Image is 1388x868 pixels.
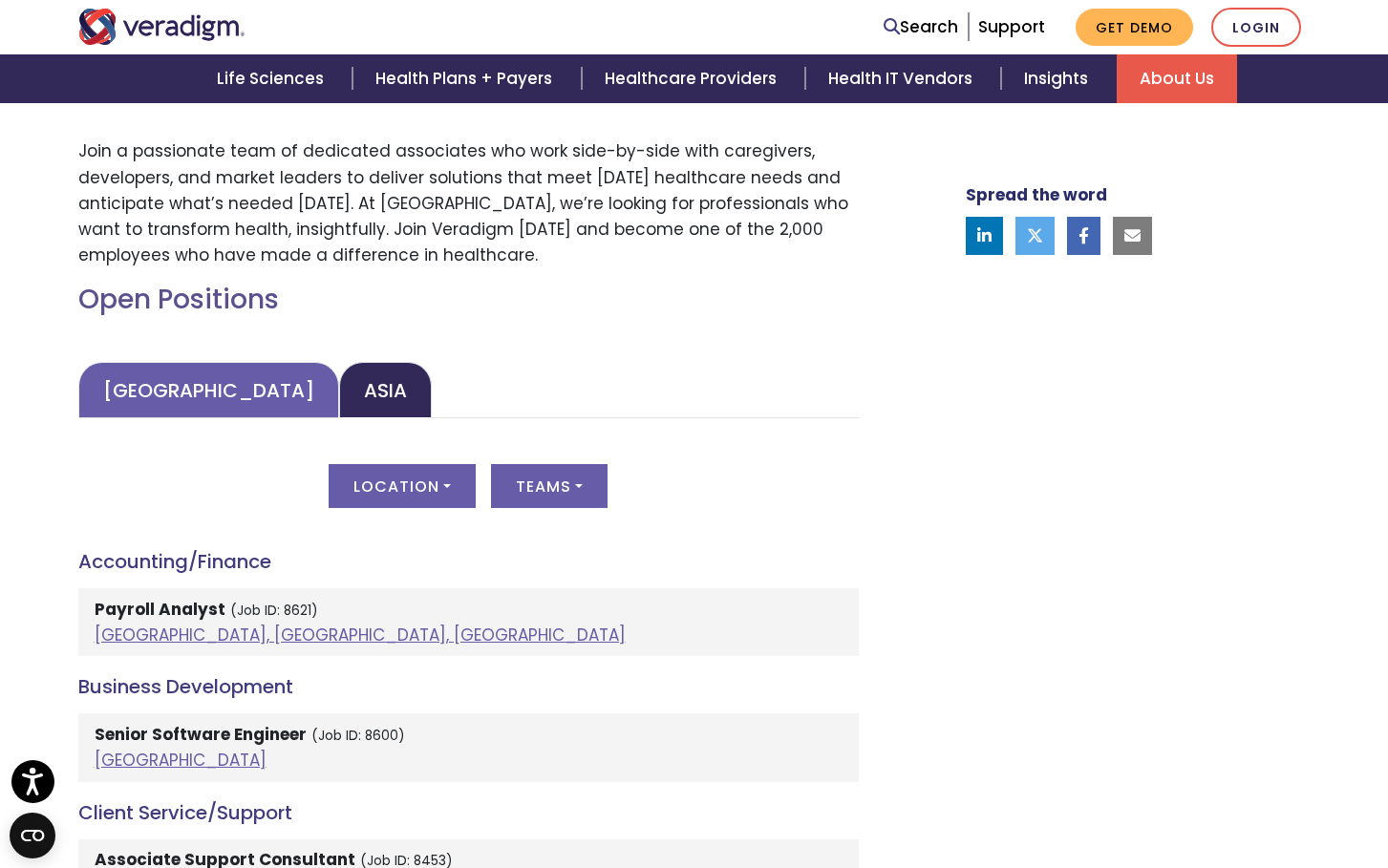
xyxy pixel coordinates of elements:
[78,362,339,418] a: [GEOGRAPHIC_DATA]
[1001,54,1117,103] a: Insights
[95,749,267,772] a: [GEOGRAPHIC_DATA]
[95,624,626,646] a: [GEOGRAPHIC_DATA], [GEOGRAPHIC_DATA], [GEOGRAPHIC_DATA]
[966,183,1107,206] strong: Spread the word
[884,14,958,40] a: Search
[194,54,352,103] a: Life Sciences
[1211,8,1301,47] a: Login
[352,54,581,103] a: Health Plans + Payers
[491,464,608,508] button: Teams
[805,54,1001,103] a: Health IT Vendors
[10,813,55,858] button: Open CMP widget
[230,602,318,620] small: (Job ID: 8621)
[978,15,1045,38] a: Support
[582,54,805,103] a: Healthcare Providers
[78,138,859,268] p: Join a passionate team of dedicated associates who work side-by-side with caregivers, developers,...
[78,284,859,316] h2: Open Positions
[95,723,307,746] strong: Senior Software Engineer
[78,550,859,573] h4: Accounting/Finance
[1117,54,1237,103] a: About Us
[329,464,476,508] button: Location
[78,9,246,45] img: Veradigm logo
[1076,9,1193,46] a: Get Demo
[339,362,432,418] a: Asia
[311,727,405,745] small: (Job ID: 8600)
[95,598,225,621] strong: Payroll Analyst
[78,675,859,698] h4: Business Development
[78,801,859,824] h4: Client Service/Support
